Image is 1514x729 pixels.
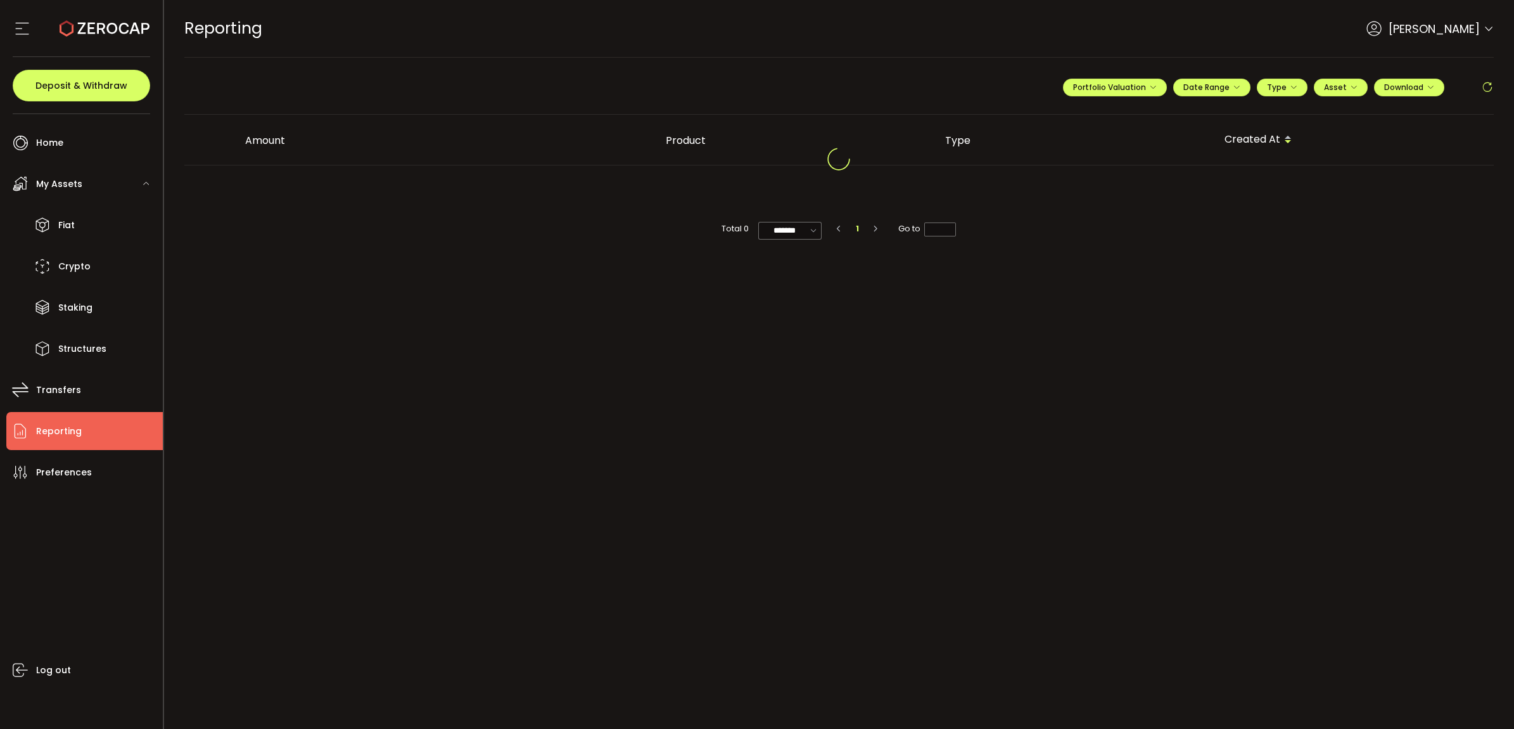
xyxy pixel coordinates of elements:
[1384,82,1434,93] span: Download
[13,70,150,101] button: Deposit & Withdraw
[1063,79,1167,96] button: Portfolio Valuation
[36,134,63,152] span: Home
[1389,20,1480,37] span: [PERSON_NAME]
[58,216,75,235] span: Fiat
[898,222,956,236] span: Go to
[1314,79,1368,96] button: Asset
[1073,82,1157,93] span: Portfolio Valuation
[36,422,82,441] span: Reporting
[184,17,262,39] span: Reporting
[722,222,749,236] span: Total 0
[35,81,127,90] span: Deposit & Withdraw
[1173,79,1250,96] button: Date Range
[1324,82,1347,93] span: Asset
[36,381,81,399] span: Transfers
[36,661,71,680] span: Log out
[850,222,864,236] li: 1
[1374,79,1444,96] button: Download
[58,257,91,276] span: Crypto
[58,340,106,358] span: Structures
[1183,82,1240,93] span: Date Range
[36,175,82,193] span: My Assets
[1267,82,1297,93] span: Type
[36,463,92,482] span: Preferences
[58,299,92,317] span: Staking
[1257,79,1307,96] button: Type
